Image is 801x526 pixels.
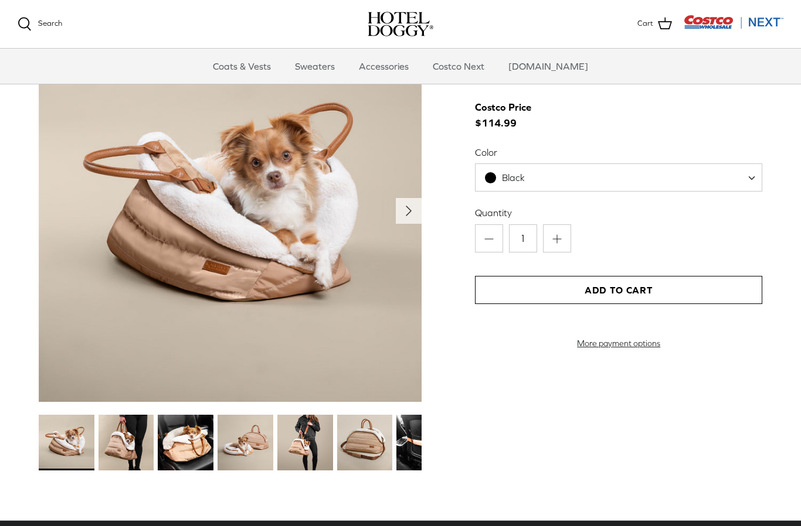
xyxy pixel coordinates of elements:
label: Color [475,146,762,159]
span: Black [476,172,548,184]
div: Costco Price [475,100,531,115]
span: Black [502,172,525,183]
span: $114.99 [475,100,543,131]
a: Accessories [348,49,419,84]
span: Cart [637,18,653,30]
a: More payment options [475,339,762,349]
a: Costco Next [422,49,495,84]
a: Visit Costco Next [684,22,783,31]
img: small dog in a tan dog carrier on a black seat in the car [158,415,213,470]
input: Quantity [509,224,537,252]
a: Search [18,17,62,31]
a: Cart [637,16,672,32]
button: Add to Cart [475,276,762,304]
h1: Hotel Doggy Deluxe Car Seat & Carrier [475,19,762,86]
button: Next [396,198,422,224]
label: Quantity [475,206,762,219]
img: hoteldoggycom [368,12,433,36]
a: Sweaters [284,49,345,84]
a: Coats & Vests [202,49,281,84]
a: hoteldoggy.com hoteldoggycom [368,12,433,36]
a: [DOMAIN_NAME] [498,49,599,84]
span: Black [475,163,762,192]
span: Search [38,19,62,28]
img: Costco Next [684,15,783,29]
